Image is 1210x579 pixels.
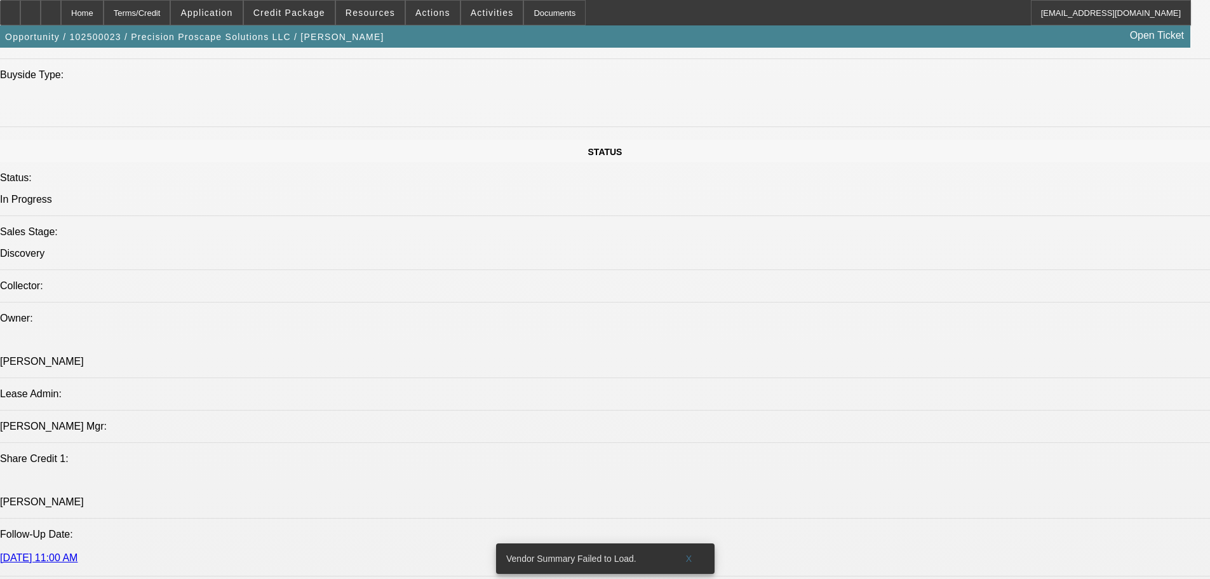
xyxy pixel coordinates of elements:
[415,8,450,18] span: Actions
[171,1,242,25] button: Application
[669,547,709,570] button: X
[253,8,325,18] span: Credit Package
[5,32,384,42] span: Opportunity / 102500023 / Precision Proscape Solutions LLC / [PERSON_NAME]
[244,1,335,25] button: Credit Package
[461,1,523,25] button: Activities
[588,147,622,157] span: STATUS
[406,1,460,25] button: Actions
[346,8,395,18] span: Resources
[685,554,692,564] span: X
[471,8,514,18] span: Activities
[336,1,405,25] button: Resources
[180,8,232,18] span: Application
[496,543,669,574] div: Vendor Summary Failed to Load.
[1125,25,1189,46] a: Open Ticket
